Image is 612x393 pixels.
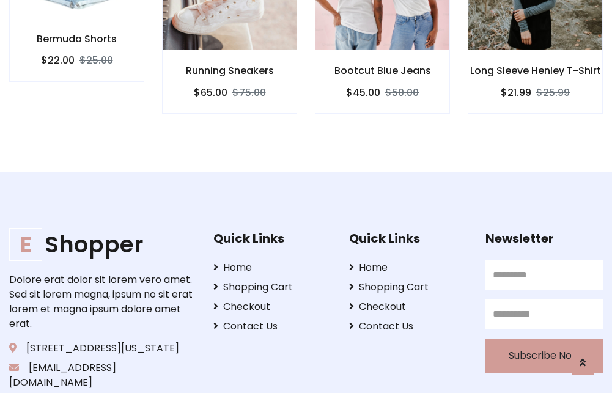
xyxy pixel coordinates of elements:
[79,53,113,67] del: $25.00
[163,65,297,76] h6: Running Sneakers
[349,231,466,246] h5: Quick Links
[9,228,42,261] span: E
[9,341,194,356] p: [STREET_ADDRESS][US_STATE]
[213,231,331,246] h5: Quick Links
[501,87,531,98] h6: $21.99
[232,86,266,100] del: $75.00
[346,87,380,98] h6: $45.00
[349,299,466,314] a: Checkout
[9,231,194,258] a: EShopper
[213,280,331,295] a: Shopping Cart
[349,260,466,275] a: Home
[41,54,75,66] h6: $22.00
[349,280,466,295] a: Shopping Cart
[9,231,194,258] h1: Shopper
[10,33,144,45] h6: Bermuda Shorts
[315,65,449,76] h6: Bootcut Blue Jeans
[213,299,331,314] a: Checkout
[9,273,194,331] p: Dolore erat dolor sit lorem vero amet. Sed sit lorem magna, ipsum no sit erat lorem et magna ipsu...
[213,319,331,334] a: Contact Us
[468,65,602,76] h6: Long Sleeve Henley T-Shirt
[349,319,466,334] a: Contact Us
[9,361,194,390] p: [EMAIL_ADDRESS][DOMAIN_NAME]
[213,260,331,275] a: Home
[485,339,603,373] button: Subscribe Now
[536,86,570,100] del: $25.99
[385,86,419,100] del: $50.00
[485,231,603,246] h5: Newsletter
[194,87,227,98] h6: $65.00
